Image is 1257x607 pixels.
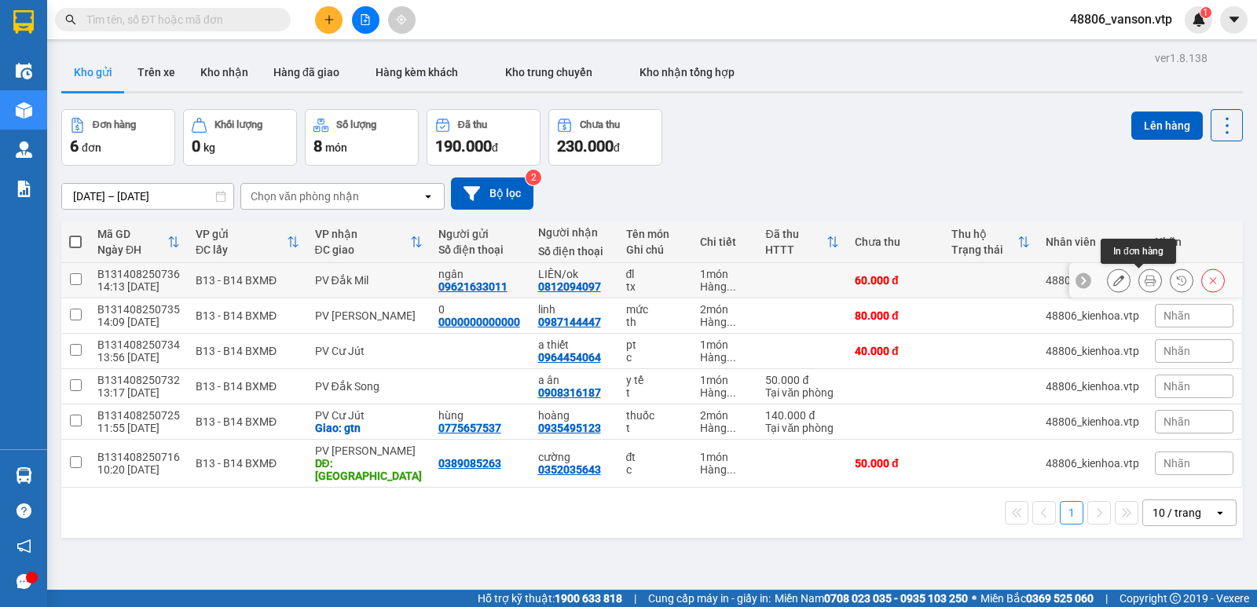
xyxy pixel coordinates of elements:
span: notification [16,539,31,554]
div: Ghi chú [626,243,684,256]
div: 14:09 [DATE] [97,316,180,328]
div: B131408250732 [97,374,180,386]
div: B13 - B14 BXMĐ [196,415,299,428]
div: Đơn hàng [93,119,136,130]
div: 48806_kienhoa.vtp [1046,309,1139,322]
div: 50.000 đ [855,457,936,470]
span: Kho nhận tổng hợp [639,66,735,79]
span: 48806_vanson.vtp [1057,9,1185,29]
span: | [634,590,636,607]
div: 2 món [700,303,749,316]
img: icon-new-feature [1192,13,1206,27]
div: 2 món [700,409,749,422]
div: B131408250735 [97,303,180,316]
span: ... [727,386,736,399]
div: In đơn hàng [1101,239,1176,264]
span: plus [324,14,335,25]
div: 1 món [700,268,749,280]
div: 140.000 đ [765,409,838,422]
img: warehouse-icon [16,63,32,79]
span: ... [727,351,736,364]
div: PV [PERSON_NAME] [315,309,423,322]
button: caret-down [1220,6,1248,34]
button: Số lượng8món [305,109,419,166]
sup: 1 [1200,7,1211,18]
span: Nhãn [1164,457,1190,470]
span: | [1105,590,1108,607]
div: 14:13 [DATE] [97,280,180,293]
div: PV Đắk Song [315,380,423,393]
svg: open [422,190,434,203]
div: Đã thu [765,228,826,240]
div: 0389085263 [438,457,501,470]
div: đt [626,451,684,463]
span: Miền Nam [775,590,968,607]
div: LIÊN/ok [538,268,610,280]
div: tx [626,280,684,293]
span: đ [492,141,498,154]
button: Kho nhận [188,53,261,91]
div: 09621633011 [438,280,508,293]
span: món [325,141,347,154]
div: Sửa đơn hàng [1107,269,1131,292]
sup: 2 [526,170,541,185]
div: Nhãn [1155,236,1233,248]
div: 48806_kienhoa.vtp [1046,345,1139,357]
button: Khối lượng0kg [183,109,297,166]
th: Toggle SortBy [307,221,431,263]
div: PV Đắk Mil [315,274,423,287]
div: Hàng thông thường [700,386,749,399]
button: plus [315,6,343,34]
div: 0908316187 [538,386,601,399]
div: B13 - B14 BXMĐ [196,309,299,322]
button: file-add [352,6,379,34]
div: VP nhận [315,228,410,240]
div: B131408250736 [97,268,180,280]
div: Hàng thông thường [700,463,749,476]
div: th [626,316,684,328]
div: Nhân viên [1046,236,1139,248]
div: 50.000 đ [765,374,838,386]
span: ... [727,463,736,476]
div: Tại văn phòng [765,386,838,399]
div: Chọn văn phòng nhận [251,188,359,204]
div: Khối lượng [214,119,262,130]
span: ... [727,422,736,434]
div: Số điện thoại [538,245,610,258]
div: ver 1.8.138 [1155,49,1208,67]
strong: 0369 525 060 [1026,592,1094,605]
div: HTTT [765,243,826,256]
div: Hàng thông thường [700,316,749,328]
th: Toggle SortBy [90,221,188,263]
div: PV Cư Jút [315,345,423,357]
span: question-circle [16,503,31,518]
th: Toggle SortBy [188,221,307,263]
span: copyright [1170,593,1181,604]
button: 1 [1060,501,1083,525]
div: Người gửi [438,228,522,240]
div: DĐ: quảng sơn [315,457,423,482]
div: B131408250725 [97,409,180,422]
div: PV [PERSON_NAME] [315,444,423,457]
span: đơn [82,141,101,154]
div: Đã thu [458,119,487,130]
div: a ân [538,374,610,386]
div: Tên món [626,228,684,240]
div: Người nhận [538,226,610,239]
div: ngân [438,268,522,280]
span: 0 [192,137,200,155]
div: 0812094097 [538,280,601,293]
div: 10:20 [DATE] [97,463,180,476]
div: 0000000000000 [438,316,520,328]
div: 0352035643 [538,463,601,476]
div: hoàng [538,409,610,422]
div: t [626,422,684,434]
div: Hàng thông thường [700,351,749,364]
span: Nhãn [1164,309,1190,322]
span: 6 [70,137,79,155]
button: Kho gửi [61,53,125,91]
th: Toggle SortBy [757,221,846,263]
div: PV Cư Jút [315,409,423,422]
div: 0935495123 [538,422,601,434]
th: Toggle SortBy [944,221,1038,263]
